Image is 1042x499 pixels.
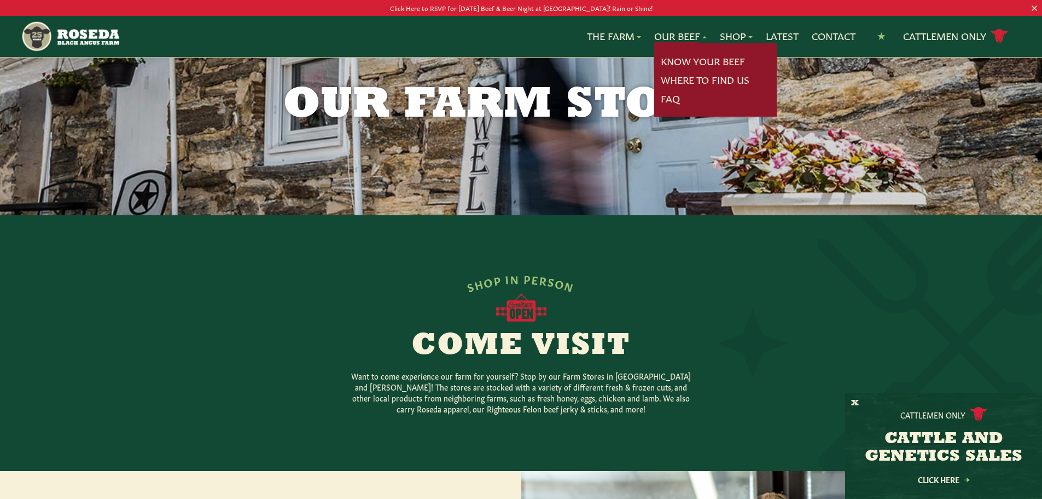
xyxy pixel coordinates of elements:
span: I [505,273,510,285]
span: H [473,277,485,291]
p: Click Here to RSVP for [DATE] Beef & Beer Night at [GEOGRAPHIC_DATA]! Rain or Shine! [52,2,990,14]
a: Latest [766,29,799,43]
a: FAQ [661,91,680,106]
a: The Farm [587,29,641,43]
img: https://roseda.com/wp-content/uploads/2021/05/roseda-25-header.png [21,20,119,53]
img: cattle-icon.svg [970,407,987,422]
span: O [554,276,567,290]
a: Cattlemen Only [903,27,1008,46]
p: Cattlemen Only [900,409,965,420]
a: Contact [812,29,855,43]
span: N [510,272,520,285]
span: S [547,274,556,288]
a: Our Beef [654,29,707,43]
nav: Main Navigation [21,16,1021,57]
span: N [563,279,576,293]
div: SHOP IN PERSON [465,272,577,293]
h3: CATTLE AND GENETICS SALES [859,431,1028,466]
span: P [523,272,532,285]
a: Know Your Beef [661,54,745,68]
a: Where To Find Us [661,73,749,87]
p: Want to come experience our farm for yourself? Stop by our Farm Stores in [GEOGRAPHIC_DATA] and [... [346,370,696,414]
a: Click Here [894,476,993,483]
h2: Come Visit [311,331,731,362]
span: S [465,279,476,293]
button: X [851,398,859,409]
a: Shop [720,29,753,43]
span: R [539,273,549,286]
span: P [493,273,502,286]
h1: Our Farm Stores [241,84,801,128]
span: O [483,274,495,288]
span: E [531,273,540,285]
